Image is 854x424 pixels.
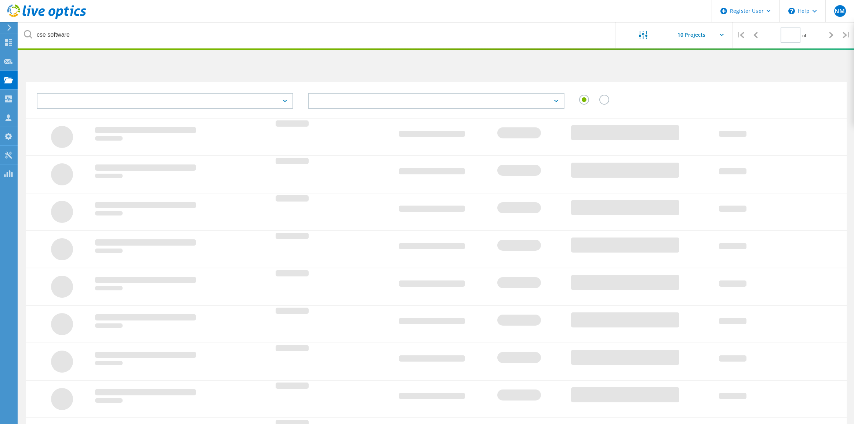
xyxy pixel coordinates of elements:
[788,8,795,14] svg: \n
[802,32,806,39] span: of
[7,15,86,21] a: Live Optics Dashboard
[839,22,854,48] div: |
[835,8,845,14] span: NM
[733,22,748,48] div: |
[18,22,616,48] input: undefined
